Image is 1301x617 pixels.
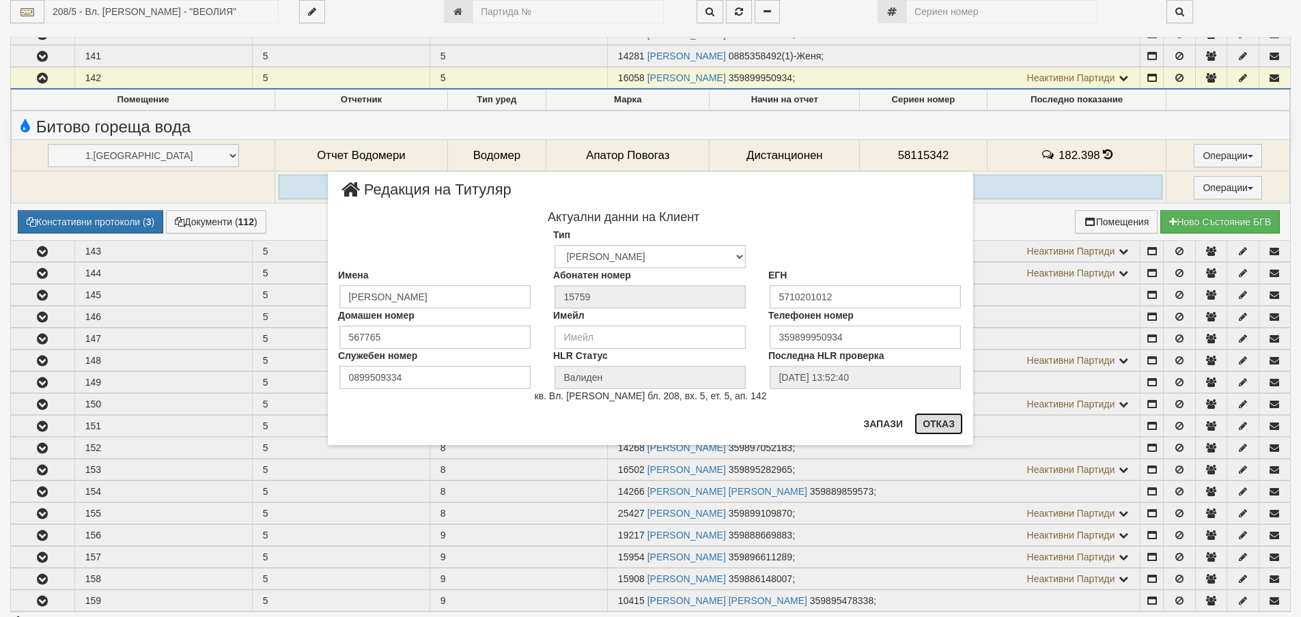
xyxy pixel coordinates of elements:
button: Запази [855,413,911,435]
input: Домашен номер на клиента [339,326,531,349]
label: HLR Статус [553,349,608,362]
label: Имена [338,268,368,282]
input: Имена [339,285,531,308]
p: кв. Вл. [PERSON_NAME] бл. 208, вх. 5, ет. 5, ап. 142 [338,389,963,403]
label: Абонатен номер [553,268,631,282]
label: Телефонен номер [768,308,854,322]
input: Абонатен номер [555,285,746,308]
label: ЕГН [768,268,787,282]
label: Имейл [553,308,585,322]
h4: Актуални данни на Клиент [338,211,909,225]
input: Служебен номер на клиента [339,366,531,389]
label: Служебен номер [338,349,417,362]
label: Домашен номер [338,308,415,322]
span: Редакция на Титуляр [338,182,512,207]
input: Електронна поща на клиента, която се използва при Кампании [555,326,746,349]
button: Отказ [914,413,963,435]
label: Последна HLR проверка [768,349,884,362]
input: Телефонен номер на клиента, който се използва при Кампании [770,326,961,349]
label: Тип [553,228,570,242]
input: ЕГН на mклиента [770,285,961,308]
